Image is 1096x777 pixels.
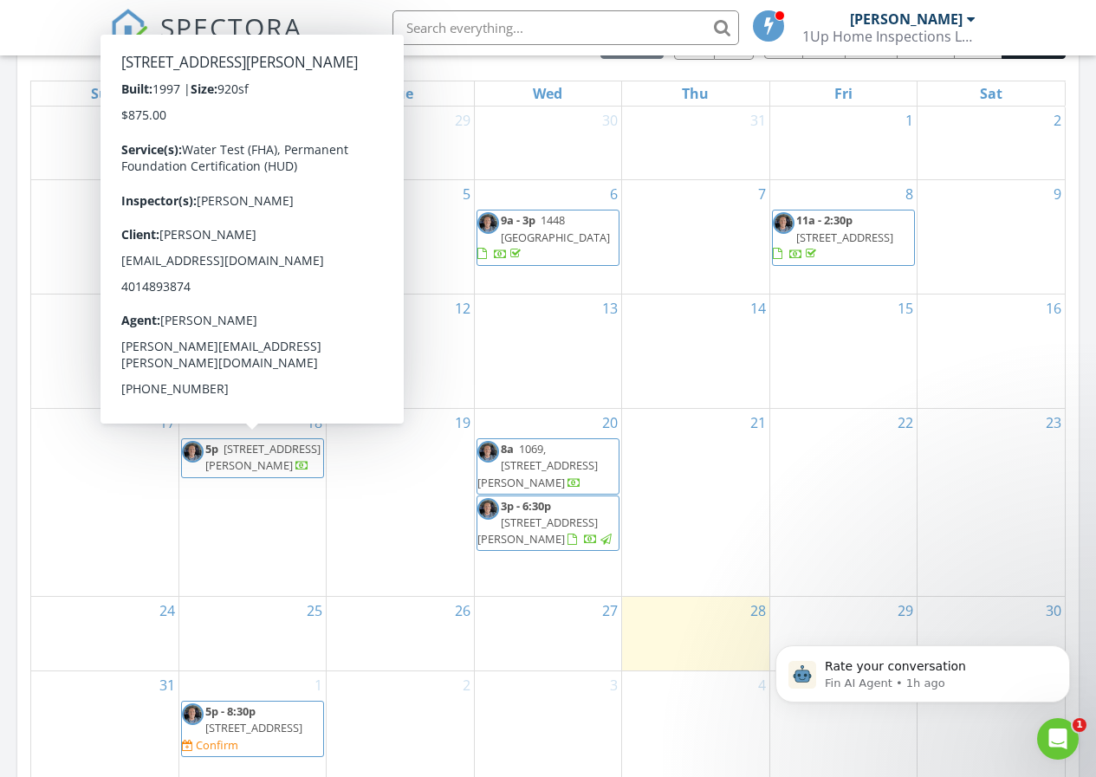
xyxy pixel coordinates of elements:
a: Go to August 17, 2025 [156,409,178,437]
a: Tuesday [385,81,417,106]
a: Go to August 1, 2025 [902,107,917,134]
iframe: Intercom live chat [1037,718,1079,760]
a: Thursday [678,81,712,106]
td: Go to August 14, 2025 [622,295,769,409]
td: Go to August 4, 2025 [178,180,326,295]
td: Go to August 6, 2025 [474,180,621,295]
a: 5p [STREET_ADDRESS][PERSON_NAME] [205,441,321,473]
td: Go to August 1, 2025 [769,107,917,180]
a: Go to August 20, 2025 [599,409,621,437]
td: Go to August 11, 2025 [178,295,326,409]
span: 8a [501,441,514,456]
td: Go to August 19, 2025 [327,409,474,597]
span: SPECTORA [160,9,302,45]
a: Go to August 2, 2025 [1050,107,1065,134]
a: 5p [STREET_ADDRESS][PERSON_NAME] [181,438,324,477]
td: Go to August 27, 2025 [474,597,621,671]
a: Go to August 25, 2025 [303,597,326,625]
div: [PERSON_NAME] [850,10,963,28]
td: Go to August 18, 2025 [178,409,326,597]
td: Go to July 31, 2025 [622,107,769,180]
td: Go to August 8, 2025 [769,180,917,295]
a: Go to August 31, 2025 [156,671,178,699]
a: 5p - 8:30p [STREET_ADDRESS] [205,703,302,735]
span: [STREET_ADDRESS] [205,343,302,359]
a: Go to September 3, 2025 [606,671,621,699]
img: img_3792.jpeg [773,212,794,234]
a: 8a 1069, [STREET_ADDRESS][PERSON_NAME] [477,438,619,495]
td: Go to July 28, 2025 [178,107,326,180]
span: 5p [205,441,218,456]
td: Go to August 20, 2025 [474,409,621,597]
img: img_3792.jpeg [182,441,204,463]
a: Go to August 7, 2025 [755,180,769,208]
td: Go to August 29, 2025 [769,597,917,671]
img: img_3792.jpeg [477,441,499,463]
td: Go to August 28, 2025 [622,597,769,671]
a: 3p - 6:30p [STREET_ADDRESS] [182,327,302,375]
img: img_3792.jpeg [477,212,499,234]
iframe: Intercom notifications message [749,609,1096,730]
a: Go to July 30, 2025 [599,107,621,134]
a: Go to July 28, 2025 [303,107,326,134]
a: Confirm [182,737,238,754]
a: Go to August 4, 2025 [311,180,326,208]
a: Go to August 6, 2025 [606,180,621,208]
a: Go to August 27, 2025 [599,597,621,625]
td: Go to August 10, 2025 [31,295,178,409]
td: Go to August 3, 2025 [31,180,178,295]
a: 3p - 6:30p [STREET_ADDRESS] [181,324,324,380]
td: Go to July 30, 2025 [474,107,621,180]
td: Go to August 9, 2025 [918,180,1065,295]
a: Wednesday [529,81,566,106]
span: [STREET_ADDRESS][PERSON_NAME] [477,515,598,547]
span: 1 [1073,718,1086,732]
a: 3p - 6:30p [STREET_ADDRESS][PERSON_NAME] [477,498,614,547]
td: Go to August 15, 2025 [769,295,917,409]
a: Go to August 3, 2025 [164,180,178,208]
a: Go to August 11, 2025 [303,295,326,322]
a: Go to August 18, 2025 [303,409,326,437]
a: Go to August 21, 2025 [747,409,769,437]
td: Go to August 21, 2025 [622,409,769,597]
td: Go to July 29, 2025 [327,107,474,180]
div: Confirm [196,738,238,752]
td: Go to August 5, 2025 [327,180,474,295]
span: 5p - 8:30p [205,703,256,719]
a: Go to August 29, 2025 [894,597,917,625]
a: Go to August 30, 2025 [1042,597,1065,625]
a: 9a - 3p 1448 [GEOGRAPHIC_DATA] [477,212,610,261]
a: Go to September 1, 2025 [311,671,326,699]
span: 9a - 3p [501,212,535,228]
span: [STREET_ADDRESS] [205,720,302,735]
a: Go to August 15, 2025 [894,295,917,322]
a: Sunday [88,81,121,106]
a: Go to July 29, 2025 [451,107,474,134]
a: Go to August 23, 2025 [1042,409,1065,437]
td: Go to August 2, 2025 [918,107,1065,180]
a: Go to August 9, 2025 [1050,180,1065,208]
td: Go to August 24, 2025 [31,597,178,671]
a: Go to September 2, 2025 [459,671,474,699]
img: img_3792.jpeg [477,498,499,520]
img: The Best Home Inspection Software - Spectora [110,9,148,47]
a: SPECTORA [110,23,302,60]
td: Go to August 23, 2025 [918,409,1065,597]
a: Go to August 13, 2025 [599,295,621,322]
img: img_3792.jpeg [182,703,204,725]
a: Go to August 5, 2025 [459,180,474,208]
span: 11a - 2:30p [796,212,853,228]
td: Go to August 16, 2025 [918,295,1065,409]
td: Go to August 13, 2025 [474,295,621,409]
a: 8a 1069, [STREET_ADDRESS][PERSON_NAME] [477,441,598,489]
a: Go to August 19, 2025 [451,409,474,437]
a: Go to July 31, 2025 [747,107,769,134]
td: Go to August 22, 2025 [769,409,917,597]
td: Go to August 25, 2025 [178,597,326,671]
a: Saturday [976,81,1006,106]
a: Go to July 27, 2025 [156,107,178,134]
a: Go to August 16, 2025 [1042,295,1065,322]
